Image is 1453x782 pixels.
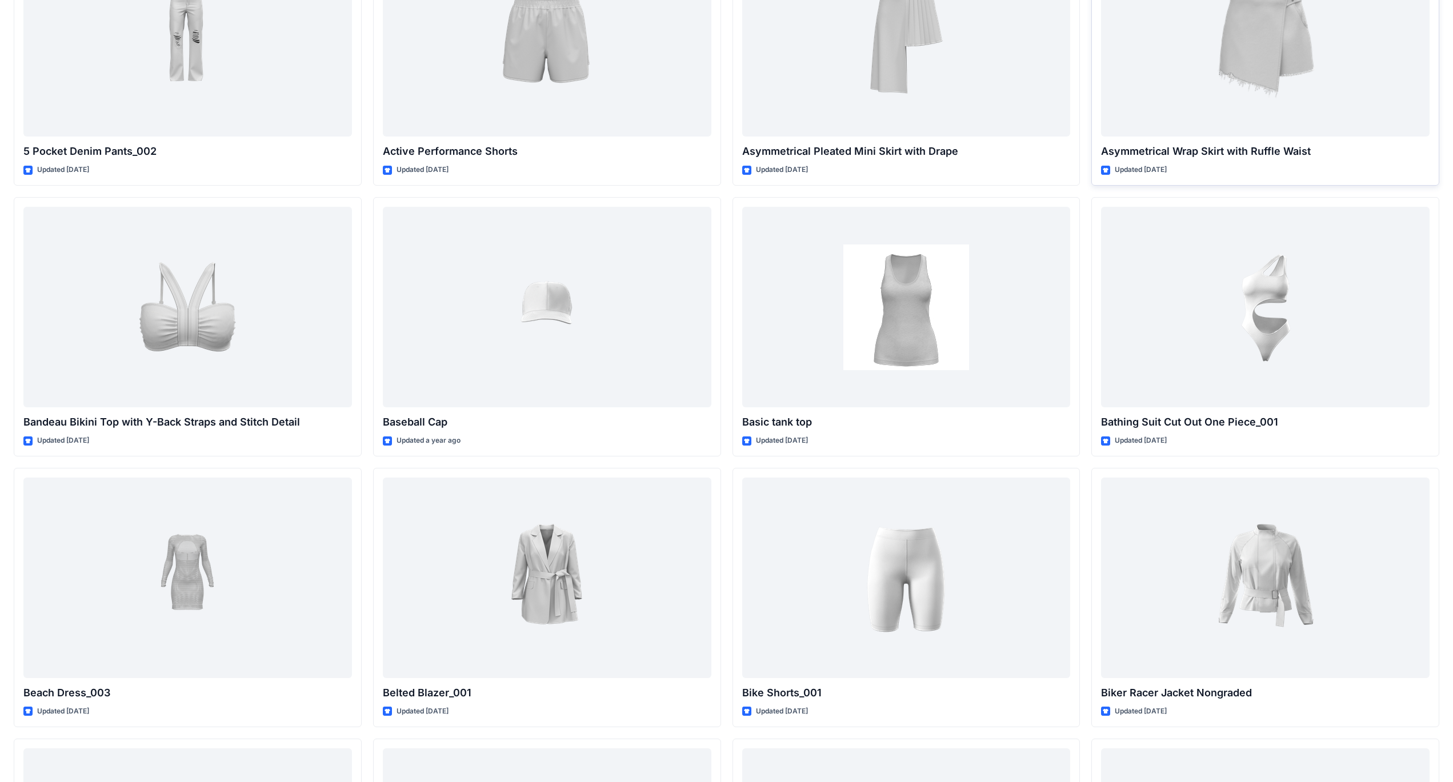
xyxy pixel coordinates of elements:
p: Bathing Suit Cut Out One Piece_001 [1101,414,1430,430]
p: Updated [DATE] [37,435,89,447]
p: Basic tank top [742,414,1071,430]
p: Biker Racer Jacket Nongraded [1101,685,1430,701]
a: Bathing Suit Cut Out One Piece_001 [1101,207,1430,407]
a: Biker Racer Jacket Nongraded [1101,478,1430,678]
p: Belted Blazer_001 [383,685,711,701]
p: Updated [DATE] [397,164,449,176]
p: Updated [DATE] [37,705,89,717]
p: Bike Shorts_001 [742,685,1071,701]
p: Baseball Cap [383,414,711,430]
p: 5 Pocket Denim Pants_002 [23,143,352,159]
p: Updated [DATE] [1115,164,1167,176]
a: Belted Blazer_001 [383,478,711,678]
p: Updated [DATE] [756,705,808,717]
p: Updated [DATE] [756,435,808,447]
p: Updated [DATE] [1115,705,1167,717]
a: Basic tank top [742,207,1071,407]
p: Updated [DATE] [1115,435,1167,447]
p: Updated a year ago [397,435,461,447]
p: Updated [DATE] [37,164,89,176]
p: Updated [DATE] [756,164,808,176]
p: Bandeau Bikini Top with Y-Back Straps and Stitch Detail [23,414,352,430]
p: Asymmetrical Pleated Mini Skirt with Drape [742,143,1071,159]
a: Bandeau Bikini Top with Y-Back Straps and Stitch Detail [23,207,352,407]
p: Asymmetrical Wrap Skirt with Ruffle Waist [1101,143,1430,159]
a: Baseball Cap [383,207,711,407]
p: Beach Dress_003 [23,685,352,701]
p: Updated [DATE] [397,705,449,717]
a: Beach Dress_003 [23,478,352,678]
a: Bike Shorts_001 [742,478,1071,678]
p: Active Performance Shorts [383,143,711,159]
